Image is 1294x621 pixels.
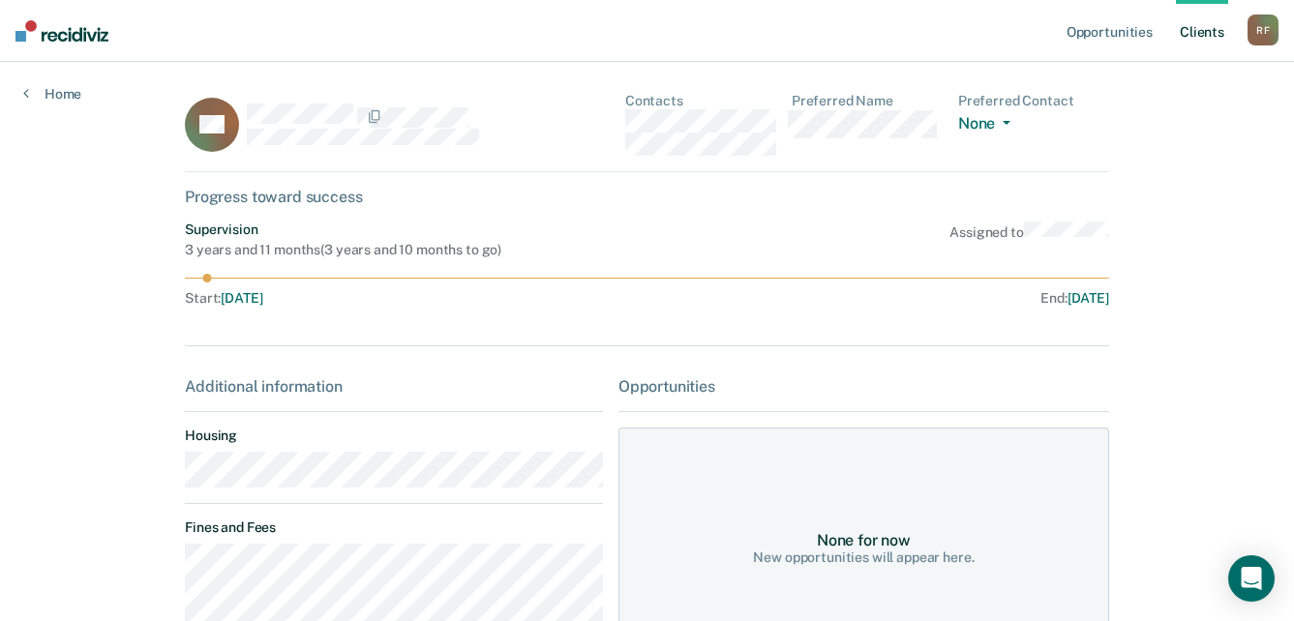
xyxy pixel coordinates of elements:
[655,290,1109,307] div: End :
[618,377,1109,396] div: Opportunities
[185,428,603,444] dt: Housing
[949,222,1109,258] div: Assigned to
[185,188,1109,206] div: Progress toward success
[958,93,1109,109] dt: Preferred Contact
[185,377,603,396] div: Additional information
[625,93,776,109] dt: Contacts
[185,242,501,258] div: 3 years and 11 months ( 3 years and 10 months to go )
[1068,290,1109,306] span: [DATE]
[1228,555,1275,602] div: Open Intercom Messenger
[1248,15,1279,45] div: R F
[185,519,603,536] dt: Fines and Fees
[221,290,262,306] span: [DATE]
[185,290,647,307] div: Start :
[958,114,1018,136] button: None
[817,531,911,549] div: None for now
[753,549,974,566] div: New opportunities will appear here.
[1248,15,1279,45] button: RF
[15,20,108,42] img: Recidiviz
[23,85,81,103] a: Home
[185,222,501,238] div: Supervision
[792,93,943,109] dt: Preferred Name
